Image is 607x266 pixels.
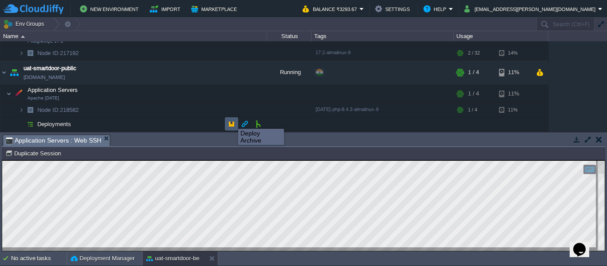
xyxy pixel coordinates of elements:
a: Deployments [36,120,72,128]
img: CloudJiffy [3,4,64,15]
span: Node ID: [37,107,60,113]
button: uat-smartdoor-be [146,254,200,263]
div: 1 / 4 [468,85,479,103]
button: Help [423,4,449,14]
img: AMDAwAAAACH5BAEAAAAALAAAAAABAAEAAAICRAEAOw== [21,36,25,38]
div: 2 / 32 [468,46,480,60]
div: Status [268,31,311,41]
img: AMDAwAAAACH5BAEAAAAALAAAAAABAAEAAAICRAEAOw== [24,103,36,117]
a: Application ServersApache [DATE] [27,87,79,93]
div: 14% [499,46,528,60]
span: PostgreSQL 17.2 [28,39,64,44]
div: Deploy Archive [240,130,282,144]
span: 17.2-almalinux-9 [315,50,351,55]
img: AMDAwAAAACH5BAEAAAAALAAAAAABAAEAAAICRAEAOw== [6,85,12,103]
button: Deployment Manager [71,254,135,263]
div: 11% [499,60,528,84]
div: 1 / 4 [468,103,477,117]
a: uat-smartdoor-public [24,64,76,73]
button: Settings [375,4,412,14]
div: No active tasks [11,251,67,266]
span: Node ID: [37,50,60,56]
img: AMDAwAAAACH5BAEAAAAALAAAAAABAAEAAAICRAEAOw== [24,46,36,60]
div: 11% [499,103,528,117]
a: [DOMAIN_NAME] [24,73,65,82]
a: Node ID:217192 [36,49,80,57]
img: AMDAwAAAACH5BAEAAAAALAAAAAABAAEAAAICRAEAOw== [0,60,8,84]
div: Name [1,31,267,41]
img: AMDAwAAAACH5BAEAAAAALAAAAAABAAEAAAICRAEAOw== [8,60,20,84]
span: 217192 [36,49,80,57]
img: AMDAwAAAACH5BAEAAAAALAAAAAABAAEAAAICRAEAOw== [19,117,24,131]
button: Duplicate Session [5,149,64,157]
button: New Environment [80,4,141,14]
button: [EMAIL_ADDRESS][PERSON_NAME][DOMAIN_NAME] [464,4,598,14]
span: Apache [DATE] [28,95,59,101]
button: Balance ₹3293.67 [303,4,359,14]
img: AMDAwAAAACH5BAEAAAAALAAAAAABAAEAAAICRAEAOw== [12,85,24,103]
button: Marketplace [191,4,240,14]
div: Usage [454,31,548,41]
div: 11% [499,85,528,103]
button: Import [150,4,183,14]
img: AMDAwAAAACH5BAEAAAAALAAAAAABAAEAAAICRAEAOw== [19,46,24,60]
img: AMDAwAAAACH5BAEAAAAALAAAAAABAAEAAAICRAEAOw== [24,117,36,131]
div: Running [267,60,311,84]
iframe: chat widget [570,230,598,257]
div: 1 / 4 [468,60,479,84]
span: 218582 [36,106,80,114]
span: Application Servers [27,86,79,94]
div: Tags [312,31,453,41]
span: [DATE]-php-8.4.3-almalinux-9 [315,107,379,112]
a: Node ID:218582 [36,106,80,114]
img: AMDAwAAAACH5BAEAAAAALAAAAAABAAEAAAICRAEAOw== [19,103,24,117]
button: Env Groups [3,18,47,30]
span: Application Servers : Web SSH [6,135,101,146]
